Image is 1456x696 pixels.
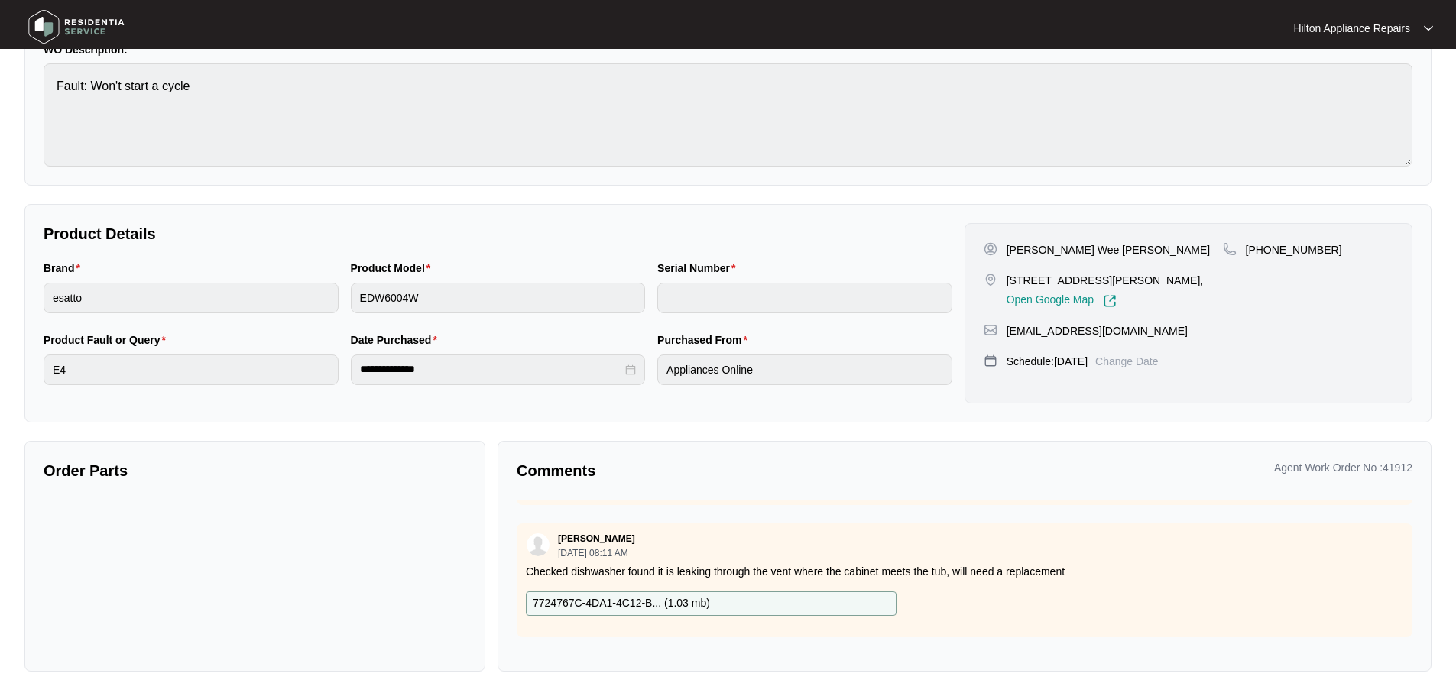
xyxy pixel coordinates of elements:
img: map-pin [984,323,997,337]
p: 7724767C-4DA1-4C12-B... ( 1.03 mb ) [533,595,710,612]
p: [STREET_ADDRESS][PERSON_NAME], [1007,273,1204,288]
input: Date Purchased [360,361,623,377]
input: Brand [44,283,339,313]
p: [DATE] 08:11 AM [558,549,635,558]
img: map-pin [984,273,997,286]
img: map-pin [1223,242,1237,256]
input: Product Fault or Query [44,354,339,385]
p: Checked dishwasher found it is leaking through the vent where the cabinet meets the tub, will nee... [526,564,1403,579]
p: Hilton Appliance Repairs [1293,21,1410,36]
img: user.svg [527,533,550,556]
p: [PERSON_NAME] [558,533,635,545]
textarea: Fault: Won't start a cycle [44,63,1412,167]
p: Order Parts [44,460,466,481]
input: Serial Number [657,283,952,313]
p: Agent Work Order No : 41912 [1274,460,1412,475]
label: Date Purchased [351,332,443,348]
label: Serial Number [657,261,741,276]
label: Product Model [351,261,437,276]
img: dropdown arrow [1424,24,1433,32]
img: residentia service logo [23,4,130,50]
a: Open Google Map [1007,294,1117,308]
p: [EMAIL_ADDRESS][DOMAIN_NAME] [1007,323,1188,338]
p: Comments [517,460,954,481]
p: [PERSON_NAME] Wee [PERSON_NAME] [1007,242,1211,257]
p: Change Date [1095,354,1159,369]
img: Link-External [1103,294,1117,308]
p: Product Details [44,223,952,244]
img: user-pin [984,242,997,256]
label: Product Fault or Query [44,332,172,348]
label: Purchased From [657,332,754,348]
input: Purchased From [657,354,952,385]
label: Brand [44,261,86,276]
input: Product Model [351,283,646,313]
img: map-pin [984,354,997,367]
p: Schedule: [DATE] [1007,354,1088,369]
p: [PHONE_NUMBER] [1246,242,1342,257]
